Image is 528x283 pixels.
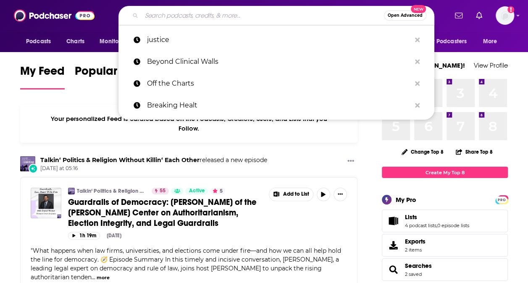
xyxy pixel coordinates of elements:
[382,234,508,257] a: Exports
[473,8,486,23] a: Show notifications dropdown
[75,64,146,89] a: Popular Feed
[68,232,100,240] button: 1h 19m
[147,73,411,94] p: Off the Charts
[455,144,493,160] button: Share Top 8
[20,34,62,50] button: open menu
[382,167,508,178] a: Create My Top 8
[334,188,347,201] button: Show More Button
[496,197,507,203] span: PRO
[68,197,263,228] a: Guardrails of Democracy: [PERSON_NAME] of the [PERSON_NAME] Center on Authoritarianism, Election ...
[477,34,508,50] button: open menu
[483,36,497,47] span: More
[147,29,411,51] p: justice
[396,196,416,204] div: My Pro
[100,36,129,47] span: Monitoring
[40,156,200,164] a: Talkin‘ Politics & Religion Without Killin‘ Each Other
[20,64,65,89] a: My Feed
[437,223,469,228] a: 0 episode lists
[382,258,508,281] span: Searches
[26,36,51,47] span: Podcasts
[397,147,449,157] button: Change Top 8
[66,36,84,47] span: Charts
[31,247,341,281] span: "
[160,187,165,195] span: 55
[496,6,514,25] button: Show profile menu
[384,10,426,21] button: Open AdvancedNew
[185,188,208,194] a: Active
[189,187,205,195] span: Active
[388,13,423,18] span: Open Advanced
[40,165,267,172] span: [DATE] at 05:16
[405,213,417,221] span: Lists
[107,233,121,238] div: [DATE]
[382,210,508,232] span: Lists
[118,73,434,94] a: Off the Charts
[92,273,95,281] span: ...
[152,188,169,194] a: 55
[344,156,357,167] button: Show More Button
[385,264,402,275] a: Searches
[68,188,75,194] img: Talkin‘ Politics & Religion Without Killin‘ Each Other
[474,61,508,69] a: View Profile
[269,188,313,201] button: Show More Button
[496,196,507,202] a: PRO
[421,34,479,50] button: open menu
[142,9,384,22] input: Search podcasts, credits, & more...
[20,156,35,171] img: Talkin‘ Politics & Religion Without Killin‘ Each Other
[405,223,436,228] a: 4 podcast lists
[147,94,411,116] p: Breaking Healt
[29,164,38,173] div: New Episode
[118,6,434,25] div: Search podcasts, credits, & more...
[61,34,89,50] a: Charts
[40,156,267,164] h3: released a new episode
[31,188,61,218] img: Guardrails of Democracy: Daniel Weiner of the Brennan Center on Authoritarianism, Election Integr...
[118,51,434,73] a: Beyond Clinical Walls
[210,188,225,194] button: 5
[118,94,434,116] a: Breaking Healt
[436,223,437,228] span: ,
[94,34,140,50] button: open menu
[385,215,402,227] a: Lists
[496,6,514,25] img: User Profile
[405,262,432,270] a: Searches
[118,29,434,51] a: justice
[31,247,341,281] span: What happens when law firms, universities, and elections come under fire—and how we can all help ...
[426,36,467,47] span: For Podcasters
[97,274,110,281] button: more
[283,191,309,197] span: Add to List
[14,8,95,24] img: Podchaser - Follow, Share and Rate Podcasts
[20,105,357,143] div: Your personalized Feed is curated based on the Podcasts, Creators, Users, and Lists that you Follow.
[75,64,146,83] span: Popular Feed
[452,8,466,23] a: Show notifications dropdown
[507,6,514,13] svg: Add a profile image
[405,238,426,245] span: Exports
[68,197,257,228] span: Guardrails of Democracy: [PERSON_NAME] of the [PERSON_NAME] Center on Authoritarianism, Election ...
[411,5,426,13] span: New
[405,213,469,221] a: Lists
[405,247,426,253] span: 2 items
[20,64,65,83] span: My Feed
[77,188,146,194] a: Talkin‘ Politics & Religion Without Killin‘ Each Other
[496,6,514,25] span: Logged in as arobertson1
[385,239,402,251] span: Exports
[147,51,411,73] p: Beyond Clinical Walls
[405,271,422,277] a: 2 saved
